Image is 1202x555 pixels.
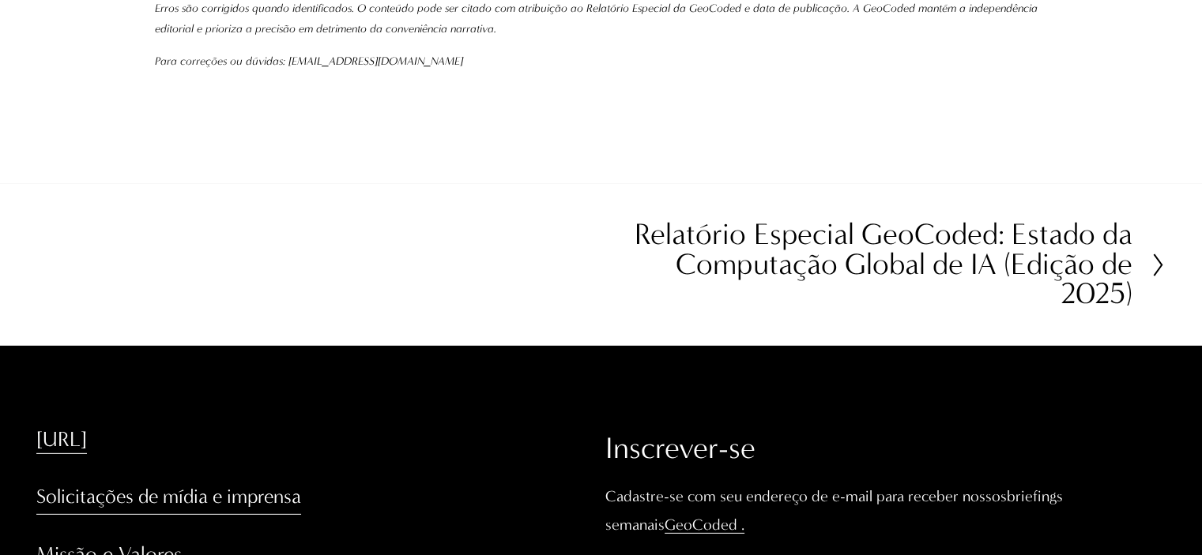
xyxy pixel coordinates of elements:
[36,426,87,452] font: [URL]
[635,217,1132,312] font: Relatório Especial GeoCoded: Estado da Computação Global de IA (Edição de 2025)
[155,54,463,68] font: Para correções ou dúvidas: [EMAIL_ADDRESS][DOMAIN_NAME]
[36,485,301,508] font: Solicitações de mídia e imprensa
[605,431,755,466] font: Inscrever-se
[665,516,744,534] a: GeoCoded .
[601,220,1166,310] a: Relatório Especial GeoCoded: Estado da Computação Global de IA (Edição de 2025)
[36,425,87,454] a: [URL]
[605,487,1007,505] font: Cadastre-se com seu endereço de e-mail para receber nossos
[36,479,301,515] a: Solicitações de mídia e imprensa
[155,2,1041,36] font: Erros são corrigidos quando identificados. O conteúdo pode ser citado com atribuição ao Relatório...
